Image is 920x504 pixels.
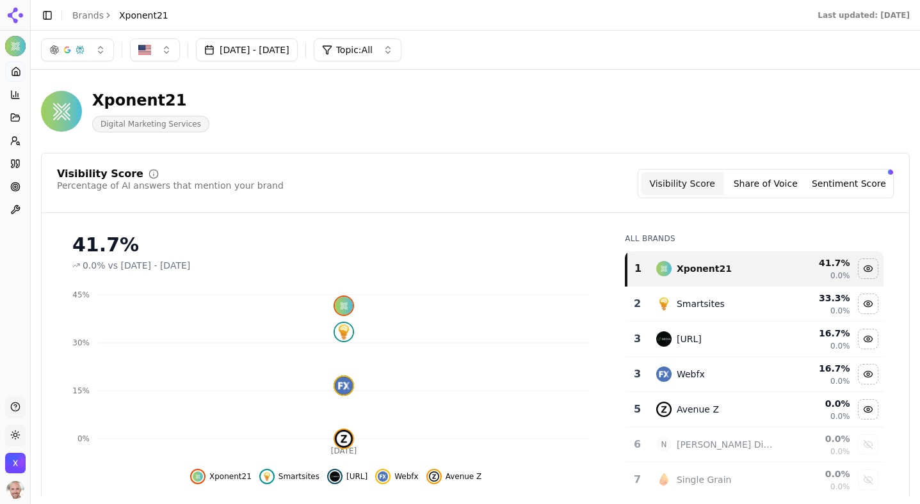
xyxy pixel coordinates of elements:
[626,462,884,498] tr: 7single grainSingle Grain0.0%0.0%Show single grain data
[784,327,850,340] div: 16.7 %
[446,471,482,482] span: Avenue Z
[631,437,643,452] div: 6
[807,172,891,195] button: Sentiment Score
[830,271,850,281] span: 0.0%
[626,287,884,322] tr: 2smartsitesSmartsites33.3%0.0%Hide smartsites data
[656,437,672,452] span: N
[83,259,106,272] span: 0.0%
[138,43,151,56] img: US
[784,362,850,375] div: 16.7 %
[784,397,850,410] div: 0.0 %
[346,471,367,482] span: [URL]
[426,469,482,484] button: Hide avenue z data
[190,469,252,484] button: Hide xponent21 data
[858,469,878,490] button: Show single grain data
[196,38,298,61] button: [DATE] - [DATE]
[631,331,643,347] div: 3
[335,377,353,395] img: webfx
[784,432,850,445] div: 0.0 %
[830,341,850,351] span: 0.0%
[677,473,731,486] div: Single Grain
[631,296,643,311] div: 2
[335,430,353,448] img: avenue z
[327,469,367,484] button: Hide seo.ai data
[72,10,104,20] a: Brands
[626,427,884,462] tr: 6N[PERSON_NAME] Digital0.0%0.0%Show neil patel digital data
[331,446,357,455] tspan: [DATE]
[626,322,884,357] tr: 3seo.ai[URL]16.7%0.0%Hide seo.ai data
[724,172,807,195] button: Share of Voice
[858,434,878,455] button: Show neil patel digital data
[656,296,672,311] img: smartsites
[858,329,878,349] button: Hide seo.ai data
[677,333,702,345] div: [URL]
[108,259,191,272] span: vs [DATE] - [DATE]
[830,446,850,457] span: 0.0%
[677,368,705,381] div: Webfx
[626,251,884,287] tr: 1xponent21Xponent2141.7%0.0%Hide xponent21 data
[209,471,252,482] span: Xponent21
[72,233,599,256] div: 41.7%
[633,261,643,276] div: 1
[193,471,203,482] img: xponent21
[656,331,672,347] img: seo.ai
[57,179,284,192] div: Percentage of AI answers that mention your brand
[72,386,90,395] tspan: 15%
[784,468,850,480] div: 0.0 %
[677,297,725,310] div: Smartsites
[876,441,907,472] iframe: Intercom live chat
[5,36,26,56] img: Xponent21
[656,402,672,417] img: avenue z
[336,43,373,56] span: Topic: All
[631,472,643,487] div: 7
[330,471,340,482] img: seo.ai
[378,471,388,482] img: webfx
[641,172,724,195] button: Visibility Score
[656,261,672,276] img: xponent21
[262,471,272,482] img: smartsites
[656,366,672,382] img: webfx
[57,169,143,179] div: Visibility Score
[5,453,26,473] button: Open organization switcher
[858,364,878,384] button: Hide webfx data
[72,290,90,299] tspan: 45%
[429,471,439,482] img: avenue z
[784,256,850,269] div: 41.7 %
[92,116,209,132] span: Digital Marketing Services
[375,469,419,484] button: Hide webfx data
[631,366,643,382] div: 3
[818,10,910,20] div: Last updated: [DATE]
[119,9,168,22] span: Xponent21
[830,306,850,316] span: 0.0%
[41,91,82,132] img: Xponent21
[394,471,419,482] span: Webfx
[784,292,850,304] div: 33.3 %
[830,411,850,421] span: 0.0%
[72,338,90,347] tspan: 30%
[656,472,672,487] img: single grain
[335,297,353,315] img: xponent21
[92,90,209,111] div: Xponent21
[278,471,319,482] span: Smartsites
[858,399,878,420] button: Hide avenue z data
[626,357,884,392] tr: 3webfxWebfx16.7%0.0%Hide webfx data
[72,9,168,22] nav: breadcrumb
[677,262,732,275] div: Xponent21
[631,402,643,417] div: 5
[626,392,884,427] tr: 5avenue zAvenue Z0.0%0.0%Hide avenue z data
[830,482,850,492] span: 0.0%
[335,323,353,341] img: smartsites
[830,376,850,386] span: 0.0%
[77,434,90,443] tspan: 0%
[858,258,878,279] button: Hide xponent21 data
[5,36,26,56] button: Current brand: Xponent21
[5,453,26,473] img: Xponent21 Inc
[858,294,878,314] button: Hide smartsites data
[6,481,24,499] button: Open user button
[259,469,319,484] button: Hide smartsites data
[6,481,24,499] img: Will Melton
[625,233,884,244] div: All Brands
[677,403,719,416] div: Avenue Z
[677,438,774,451] div: [PERSON_NAME] Digital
